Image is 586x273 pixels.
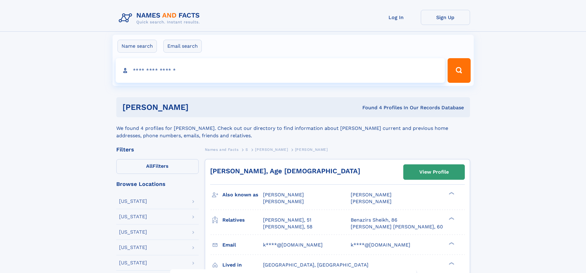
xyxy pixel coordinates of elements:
div: ❯ [447,261,455,265]
span: S [245,147,248,152]
h3: Lived in [222,260,263,270]
label: Email search [163,40,202,53]
span: All [146,163,153,169]
img: Logo Names and Facts [116,10,205,26]
div: Browse Locations [116,181,199,187]
div: Filters [116,147,199,152]
a: [PERSON_NAME], 51 [263,217,311,223]
input: search input [116,58,445,83]
span: [GEOGRAPHIC_DATA], [GEOGRAPHIC_DATA] [263,262,369,268]
span: [PERSON_NAME] [255,147,288,152]
h3: Also known as [222,190,263,200]
div: [US_STATE] [119,245,147,250]
span: [PERSON_NAME] [295,147,328,152]
div: View Profile [419,165,449,179]
div: [US_STATE] [119,260,147,265]
div: ❯ [447,191,455,195]
label: Filters [116,159,199,174]
div: ❯ [447,216,455,220]
span: [PERSON_NAME] [263,192,304,198]
a: [PERSON_NAME] [255,146,288,153]
div: Found 4 Profiles In Our Records Database [275,104,464,111]
a: [PERSON_NAME], 58 [263,223,313,230]
a: Sign Up [421,10,470,25]
div: We found 4 profiles for [PERSON_NAME]. Check out our directory to find information about [PERSON_... [116,117,470,139]
div: [US_STATE] [119,214,147,219]
div: [US_STATE] [119,230,147,235]
span: [PERSON_NAME] [351,192,392,198]
span: [PERSON_NAME] [263,199,304,204]
div: ❯ [447,241,455,245]
a: Log In [372,10,421,25]
a: S [245,146,248,153]
a: View Profile [404,165,464,179]
a: [PERSON_NAME] [PERSON_NAME], 60 [351,223,443,230]
h1: [PERSON_NAME] [122,103,276,111]
h3: Relatives [222,215,263,225]
h3: Email [222,240,263,250]
a: Names and Facts [205,146,239,153]
a: [PERSON_NAME], Age [DEMOGRAPHIC_DATA] [210,167,360,175]
span: [PERSON_NAME] [351,199,392,204]
div: [US_STATE] [119,199,147,204]
button: Search Button [448,58,470,83]
label: Name search [118,40,157,53]
a: Benazirs Sheikh, 86 [351,217,397,223]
